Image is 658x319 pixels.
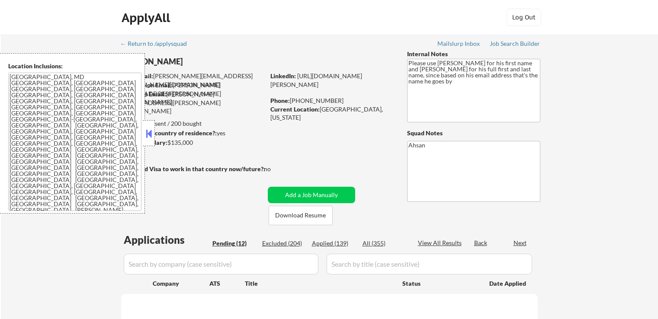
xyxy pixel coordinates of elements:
input: Search by company (case sensitive) [124,254,318,274]
div: 139 sent / 200 bought [121,119,265,128]
strong: LinkedIn: [270,72,296,80]
button: Download Resume [269,206,333,225]
div: ApplyAll [122,10,173,25]
div: Status [402,275,477,291]
div: Mailslurp Inbox [437,41,481,47]
input: Search by title (case sensitive) [327,254,532,274]
a: [URL][DOMAIN_NAME][PERSON_NAME] [270,72,362,88]
div: View All Results [418,239,464,247]
div: Applications [124,235,209,245]
div: Applied (139) [312,239,355,248]
div: [PERSON_NAME][EMAIL_ADDRESS][PERSON_NAME][DOMAIN_NAME] [122,81,265,106]
a: ← Return to /applysquad [120,40,195,49]
button: Log Out [507,9,541,26]
div: Job Search Builder [490,41,540,47]
div: Internal Notes [407,50,540,58]
div: Company [153,279,209,288]
div: no [264,165,289,173]
strong: Can work in country of residence?: [121,129,217,137]
div: Back [474,239,488,247]
div: Location Inclusions: [8,62,141,70]
div: Squad Notes [407,129,540,137]
div: yes [121,129,262,137]
div: $135,000 [121,138,265,147]
div: ATS [209,279,245,288]
div: [PHONE_NUMBER] [270,96,393,105]
div: Pending (12) [212,239,256,248]
div: [PERSON_NAME][EMAIL_ADDRESS][PERSON_NAME][DOMAIN_NAME] [121,90,265,115]
div: All (355) [363,239,406,248]
div: [GEOGRAPHIC_DATA], [US_STATE] [270,105,393,122]
a: Mailslurp Inbox [437,40,481,49]
div: ← Return to /applysquad [120,41,195,47]
div: Date Applied [489,279,527,288]
div: Title [245,279,394,288]
div: [PERSON_NAME][EMAIL_ADDRESS][PERSON_NAME][DOMAIN_NAME] [122,72,265,89]
div: Excluded (204) [262,239,305,248]
div: [PERSON_NAME] [121,56,299,67]
button: Add a Job Manually [268,187,355,203]
a: Job Search Builder [490,40,540,49]
strong: Phone: [270,97,290,104]
div: Next [514,239,527,247]
strong: Current Location: [270,105,320,113]
strong: Will need Visa to work in that country now/future?: [121,165,265,172]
